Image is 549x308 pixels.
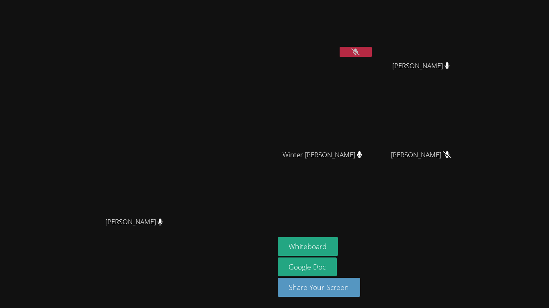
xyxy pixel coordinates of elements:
[392,60,450,72] span: [PERSON_NAME]
[278,237,338,256] button: Whiteboard
[278,257,337,276] a: Google Doc
[391,149,451,161] span: [PERSON_NAME]
[283,149,362,161] span: Winter [PERSON_NAME]
[105,216,163,228] span: [PERSON_NAME]
[278,278,361,297] button: Share Your Screen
